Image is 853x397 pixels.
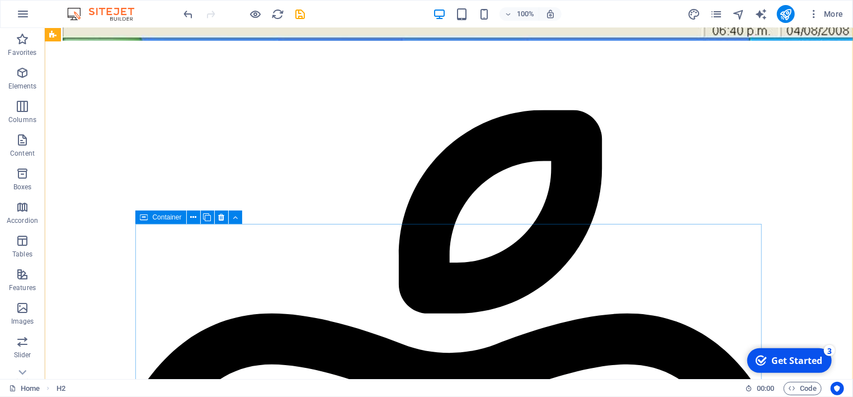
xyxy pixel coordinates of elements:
span: Code [789,382,817,395]
div: 3 [83,1,94,12]
button: reload [271,7,285,21]
button: Code [784,382,822,395]
p: Boxes [13,183,32,192]
nav: breadcrumb [56,382,65,395]
button: text_generator [755,7,768,21]
button: navigator [732,7,746,21]
p: Features [9,283,36,292]
a: Click to cancel selection. Double-click to open Pages [9,382,40,395]
button: More [804,5,848,23]
h6: 100% [516,7,534,21]
span: : [765,384,766,393]
p: Slider [14,351,31,359]
button: undo [182,7,195,21]
p: Elements [8,82,37,91]
i: Publish [779,8,792,21]
img: Editor Logo [64,7,148,21]
div: Get Started [30,11,81,23]
p: Favorites [8,48,36,57]
button: Usercentrics [831,382,844,395]
p: Columns [8,115,36,124]
p: Content [10,149,35,158]
span: Container [152,214,181,221]
button: design [687,7,701,21]
i: Pages (Ctrl+Alt+S) [710,8,723,21]
p: Images [11,317,34,326]
i: Navigator [732,8,745,21]
p: Accordion [7,216,38,225]
button: 100% [499,7,539,21]
i: AI Writer [755,8,767,21]
span: More [808,8,843,20]
span: 00 00 [757,382,774,395]
button: save [294,7,307,21]
div: Get Started 3 items remaining, 40% complete [6,4,91,29]
span: Click to select. Double-click to edit [56,382,65,395]
i: Undo: Add element (Ctrl+Z) [182,8,195,21]
button: pages [710,7,723,21]
i: Design (Ctrl+Alt+Y) [687,8,700,21]
button: publish [777,5,795,23]
i: Reload page [272,8,285,21]
p: Tables [12,250,32,259]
